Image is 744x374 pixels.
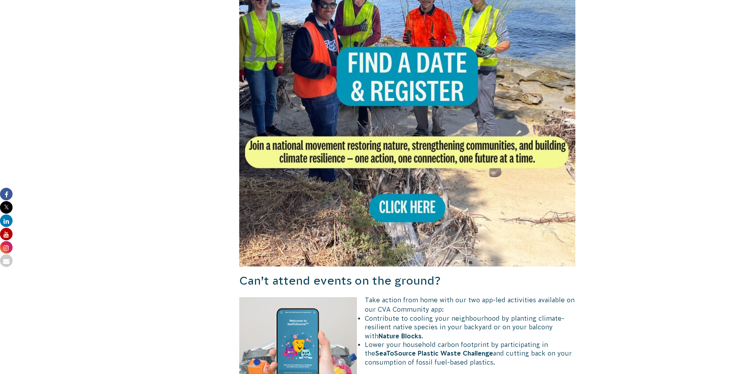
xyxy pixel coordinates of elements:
li: Contribute to cooling your neighbourhood by planting climate-resilient native species in your bac... [247,314,576,340]
strong: SeaToSource Plastic Waste Challenge [375,350,493,357]
li: Lower your household carbon footprint by participating in the and cutting back on your consumptio... [247,340,576,367]
strong: Nature Blocks [378,332,422,340]
h3: Can’t attend events on the ground? [239,273,576,289]
div: Take action from home with our two app-led activities available on our CVA Community app: [239,295,576,314]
